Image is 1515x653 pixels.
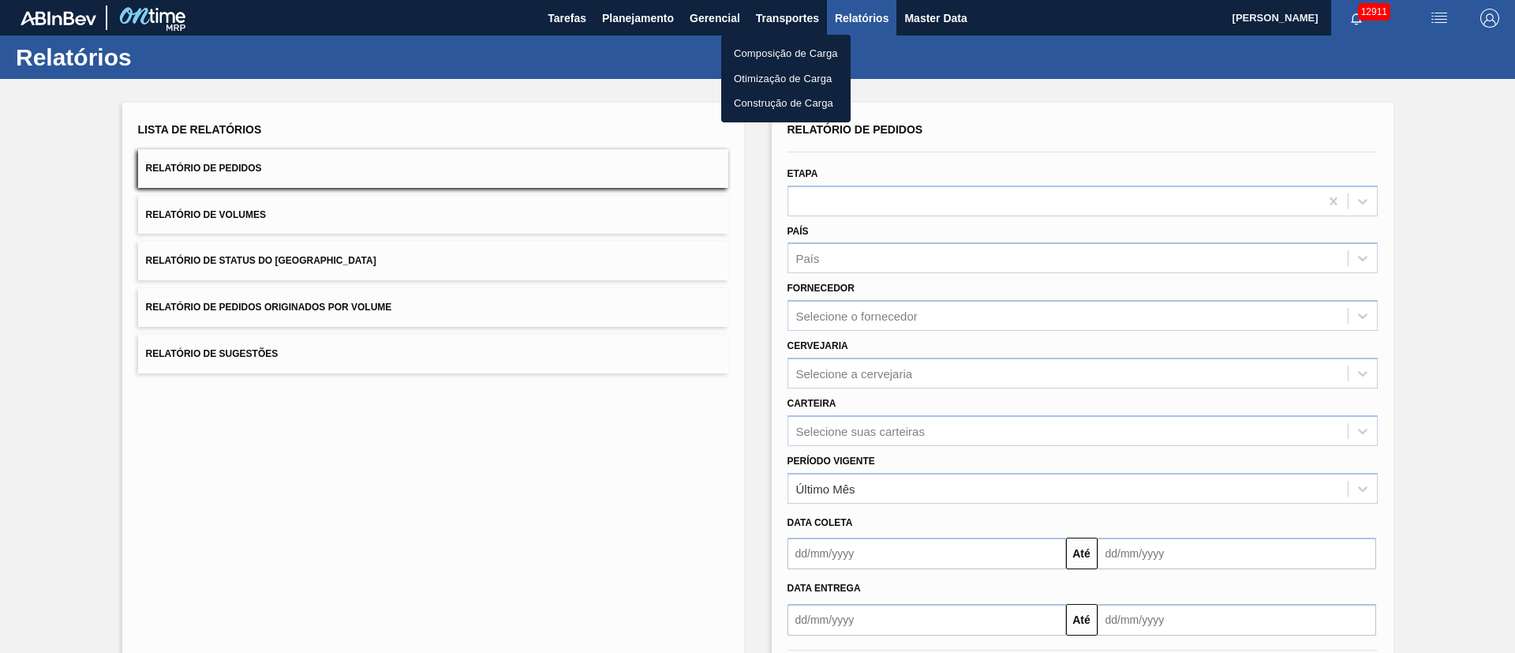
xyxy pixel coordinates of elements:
[721,91,851,116] a: Construção de Carga
[721,41,851,66] a: Composição de Carga
[721,66,851,92] a: Otimização de Carga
